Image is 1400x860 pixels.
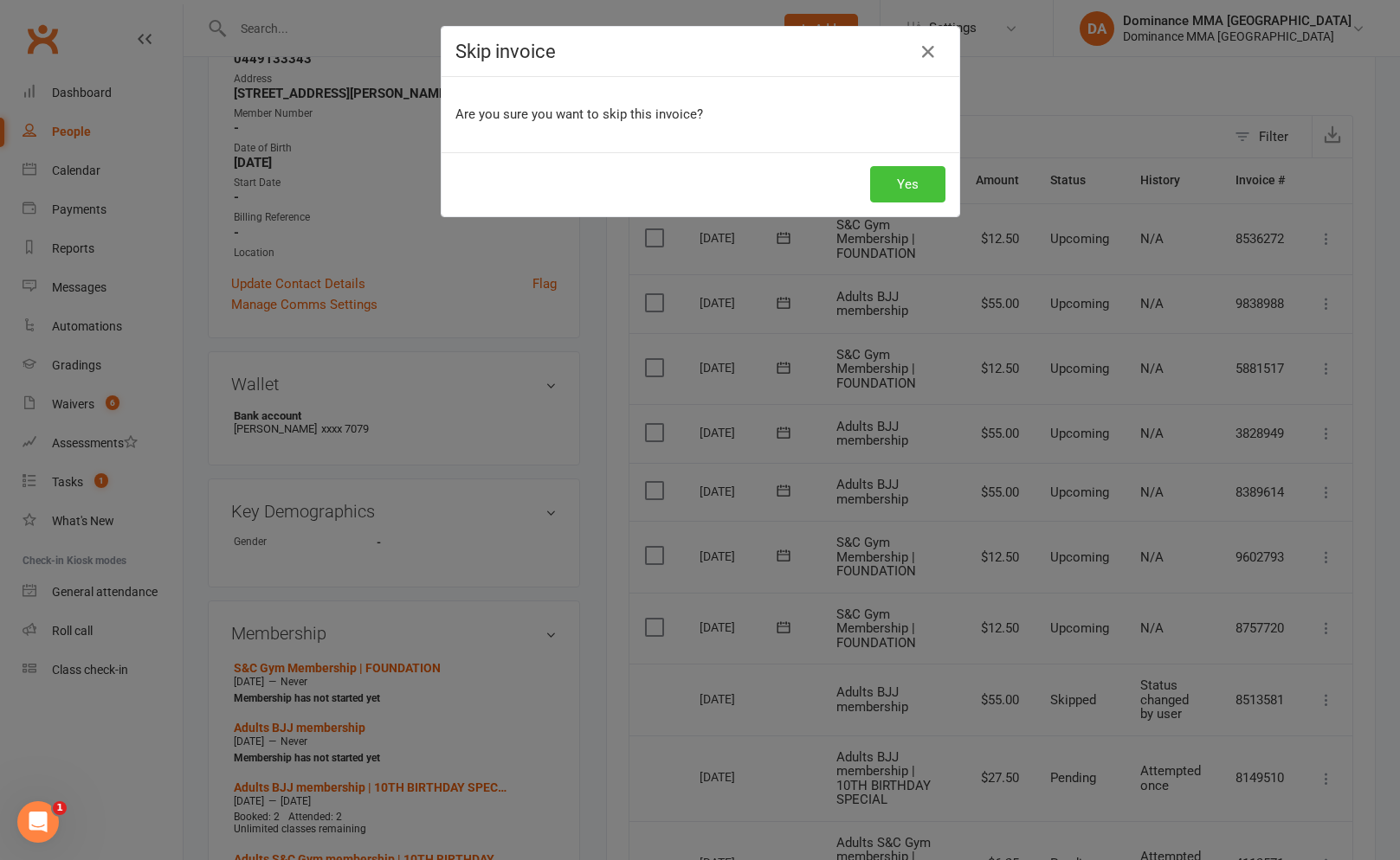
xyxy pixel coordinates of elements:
[914,38,942,66] button: Close
[455,106,703,122] span: Are you sure you want to skip this invoice?
[870,166,945,202] button: Yes
[53,801,67,815] span: 1
[17,801,59,843] iframe: Intercom live chat
[455,41,945,62] h4: Skip invoice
